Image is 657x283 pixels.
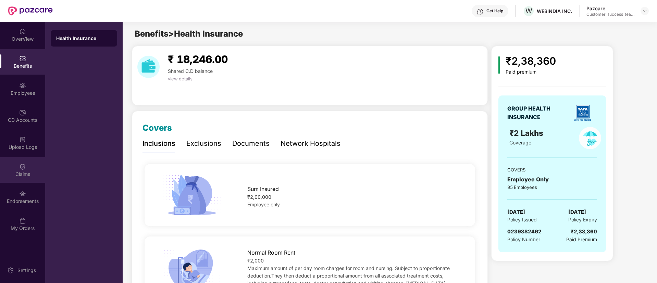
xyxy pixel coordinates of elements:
span: Shared C.D balance [168,68,213,74]
img: svg+xml;base64,PHN2ZyBpZD0iSG9tZSIgeG1sbnM9Imh0dHA6Ly93d3cudzMub3JnLzIwMDAvc3ZnIiB3aWR0aD0iMjAiIG... [19,28,26,35]
span: ₹ 18,246.00 [168,53,228,65]
div: ₹2,000 [247,257,460,265]
div: 95 Employees [507,184,597,191]
span: [DATE] [507,208,525,216]
img: icon [159,172,224,218]
div: ₹2,38,360 [506,53,556,69]
div: Inclusions [142,138,175,149]
div: Pazcare [586,5,634,12]
span: Employee only [247,202,280,207]
div: Paid premium [506,69,556,75]
div: Customer_success_team_lead [586,12,634,17]
span: [DATE] [568,208,586,216]
div: GROUP HEALTH INSURANCE [507,104,567,121]
img: New Pazcare Logo [8,7,53,15]
span: Paid Premium [566,236,597,243]
span: Policy Issued [507,216,537,223]
span: ₹2 Lakhs [509,128,545,138]
img: svg+xml;base64,PHN2ZyBpZD0iQmVuZWZpdHMiIHhtbG5zPSJodHRwOi8vd3d3LnczLm9yZy8yMDAwL3N2ZyIgd2lkdGg9Ij... [19,55,26,62]
img: svg+xml;base64,PHN2ZyBpZD0iRHJvcGRvd24tMzJ4MzIiIHhtbG5zPSJodHRwOi8vd3d3LnczLm9yZy8yMDAwL3N2ZyIgd2... [642,8,647,14]
img: policyIcon [579,127,601,149]
img: svg+xml;base64,PHN2ZyBpZD0iU2V0dGluZy0yMHgyMCIgeG1sbnM9Imh0dHA6Ly93d3cudzMub3JnLzIwMDAvc3ZnIiB3aW... [7,267,14,274]
span: 0239882462 [507,228,542,235]
span: Normal Room Rent [247,248,295,257]
span: Policy Number [507,236,540,242]
span: view details [168,76,193,81]
div: Settings [15,267,38,274]
img: download [137,56,160,78]
div: Employee Only [507,175,597,184]
span: Policy Expiry [568,216,597,223]
img: svg+xml;base64,PHN2ZyBpZD0iQ2xhaW0iIHhtbG5zPSJodHRwOi8vd3d3LnczLm9yZy8yMDAwL3N2ZyIgd2lkdGg9IjIwIi... [19,163,26,170]
div: Get Help [486,8,503,14]
img: svg+xml;base64,PHN2ZyBpZD0iTXlfT3JkZXJzIiBkYXRhLW5hbWU9Ik15IE9yZGVycyIgeG1sbnM9Imh0dHA6Ly93d3cudz... [19,217,26,224]
div: ₹2,38,360 [571,228,597,236]
div: Network Hospitals [281,138,340,149]
img: insurerLogo [571,101,595,125]
div: Health Insurance [56,35,112,42]
img: svg+xml;base64,PHN2ZyBpZD0iQ0RfQWNjb3VudHMiIGRhdGEtbmFtZT0iQ0QgQWNjb3VudHMiIHhtbG5zPSJodHRwOi8vd3... [19,109,26,116]
div: ₹2,00,000 [247,193,460,201]
span: Covers [142,123,172,133]
img: icon [498,56,500,74]
img: svg+xml;base64,PHN2ZyBpZD0iSGVscC0zMngzMiIgeG1sbnM9Imh0dHA6Ly93d3cudzMub3JnLzIwMDAvc3ZnIiB3aWR0aD... [477,8,484,15]
div: COVERS [507,166,597,173]
img: svg+xml;base64,PHN2ZyBpZD0iRW5kb3JzZW1lbnRzIiB4bWxucz0iaHR0cDovL3d3dy53My5vcmcvMjAwMC9zdmciIHdpZH... [19,190,26,197]
img: svg+xml;base64,PHN2ZyBpZD0iRW1wbG95ZWVzIiB4bWxucz0iaHR0cDovL3d3dy53My5vcmcvMjAwMC9zdmciIHdpZHRoPS... [19,82,26,89]
img: svg+xml;base64,PHN2ZyBpZD0iVXBsb2FkX0xvZ3MiIGRhdGEtbmFtZT0iVXBsb2FkIExvZ3MiIHhtbG5zPSJodHRwOi8vd3... [19,136,26,143]
div: WEBINDIA INC. [537,8,572,14]
span: Coverage [509,140,531,145]
span: W [525,7,532,15]
span: Benefits > Health Insurance [135,29,243,39]
div: Documents [232,138,270,149]
span: Sum Insured [247,185,279,193]
div: Exclusions [186,138,221,149]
